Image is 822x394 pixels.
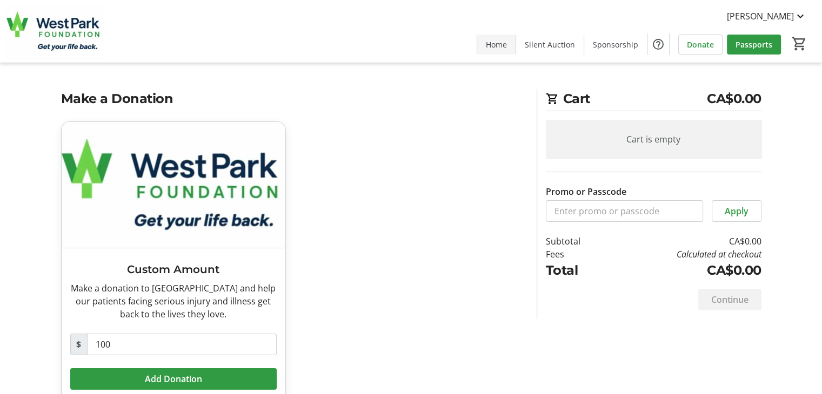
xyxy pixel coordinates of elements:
a: Silent Auction [516,35,584,55]
span: [PERSON_NAME] [727,10,794,23]
div: Make a donation to [GEOGRAPHIC_DATA] and help our patients facing serious injury and illness get ... [70,282,277,321]
a: Home [477,35,516,55]
h3: Custom Amount [70,261,277,277]
span: Silent Auction [525,39,575,50]
button: Cart [790,34,809,53]
button: [PERSON_NAME] [718,8,816,25]
input: Enter promo or passcode [546,200,703,222]
span: CA$0.00 [707,89,761,108]
button: Help [647,33,669,55]
a: Donate [678,35,723,55]
td: Calculated at checkout [608,248,761,261]
div: Cart is empty [546,120,761,159]
span: Passports [736,39,772,50]
img: Custom Amount [62,122,285,248]
span: Add Donation [145,372,202,385]
button: Apply [712,200,761,222]
span: $ [70,334,88,355]
span: Home [486,39,507,50]
input: Donation Amount [87,334,277,355]
img: West Park Healthcare Centre Foundation's Logo [6,4,103,58]
td: CA$0.00 [608,261,761,280]
button: Add Donation [70,368,277,390]
a: Passports [727,35,781,55]
span: Sponsorship [593,39,638,50]
td: Subtotal [546,235,609,248]
td: Total [546,261,609,280]
h2: Make a Donation [61,89,524,108]
span: Apply [725,205,749,218]
td: Fees [546,248,609,261]
h2: Cart [546,89,761,111]
label: Promo or Passcode [546,185,626,198]
td: CA$0.00 [608,235,761,248]
span: Donate [687,39,714,50]
a: Sponsorship [584,35,647,55]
